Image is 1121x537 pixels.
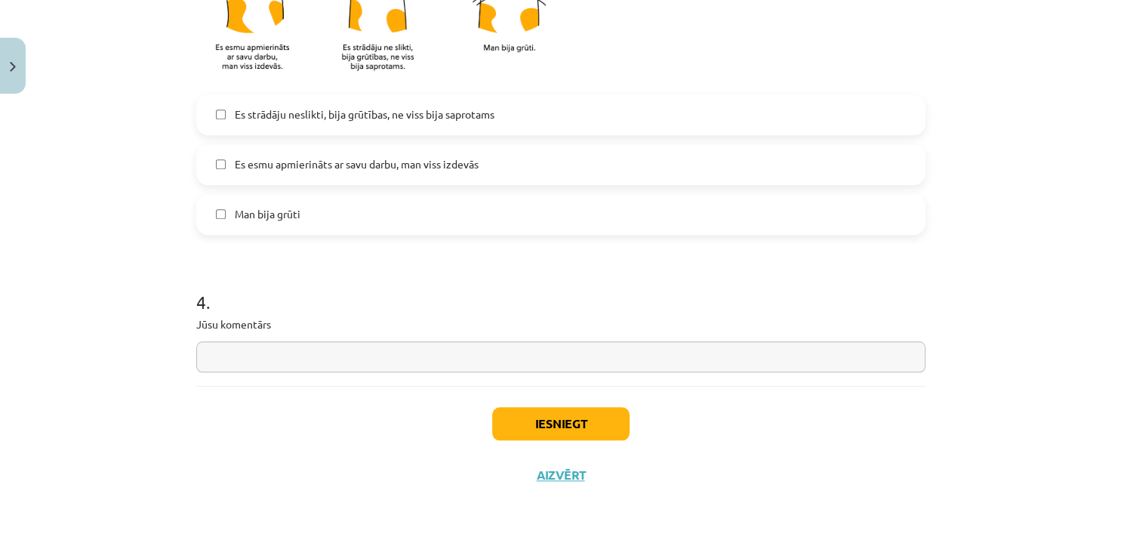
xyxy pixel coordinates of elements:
[235,156,479,172] span: Es esmu apmierināts ar savu darbu, man viss izdevās
[235,206,300,222] span: Man bija grūti
[492,407,630,440] button: Iesniegt
[196,265,925,312] h1: 4 .
[216,159,226,169] input: Es esmu apmierināts ar savu darbu, man viss izdevās
[10,62,16,72] img: icon-close-lesson-0947bae3869378f0d4975bcd49f059093ad1ed9edebbc8119c70593378902aed.svg
[216,110,226,119] input: Es strādāju neslikti, bija grūtības, ne viss bija saprotams
[216,209,226,219] input: Man bija grūti
[532,468,590,483] button: Aizvērt
[235,106,494,122] span: Es strādāju neslikti, bija grūtības, ne viss bija saprotams
[196,316,925,332] p: Jūsu komentārs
